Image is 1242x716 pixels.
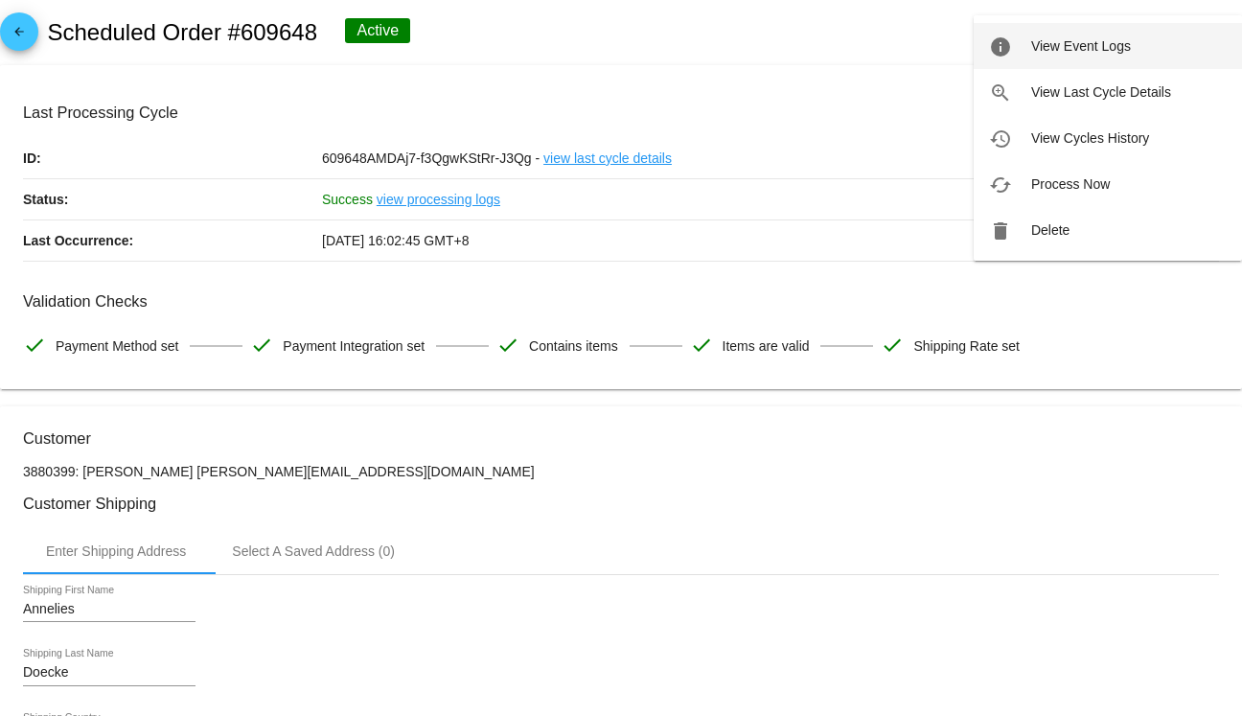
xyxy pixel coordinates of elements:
mat-icon: delete [989,219,1012,243]
span: Process Now [1031,176,1110,192]
span: View Cycles History [1031,130,1149,146]
mat-icon: cached [989,173,1012,196]
mat-icon: history [989,127,1012,150]
span: View Last Cycle Details [1031,84,1171,100]
mat-icon: info [989,35,1012,58]
span: View Event Logs [1031,38,1131,54]
span: Delete [1031,222,1069,238]
mat-icon: zoom_in [989,81,1012,104]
